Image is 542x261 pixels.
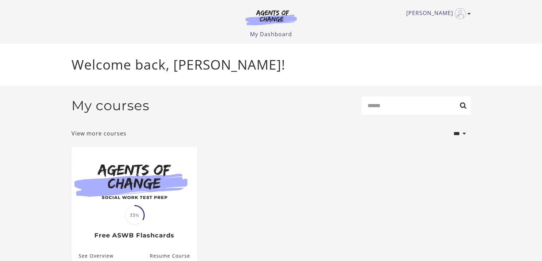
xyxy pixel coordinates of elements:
a: My Dashboard [250,30,292,38]
p: Welcome back, [PERSON_NAME]! [71,55,471,75]
span: 33% [125,206,144,224]
h2: My courses [71,98,149,114]
a: Toggle menu [406,8,467,19]
a: View more courses [71,129,127,137]
img: Agents of Change Logo [238,10,304,25]
h3: Free ASWB Flashcards [79,232,190,240]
